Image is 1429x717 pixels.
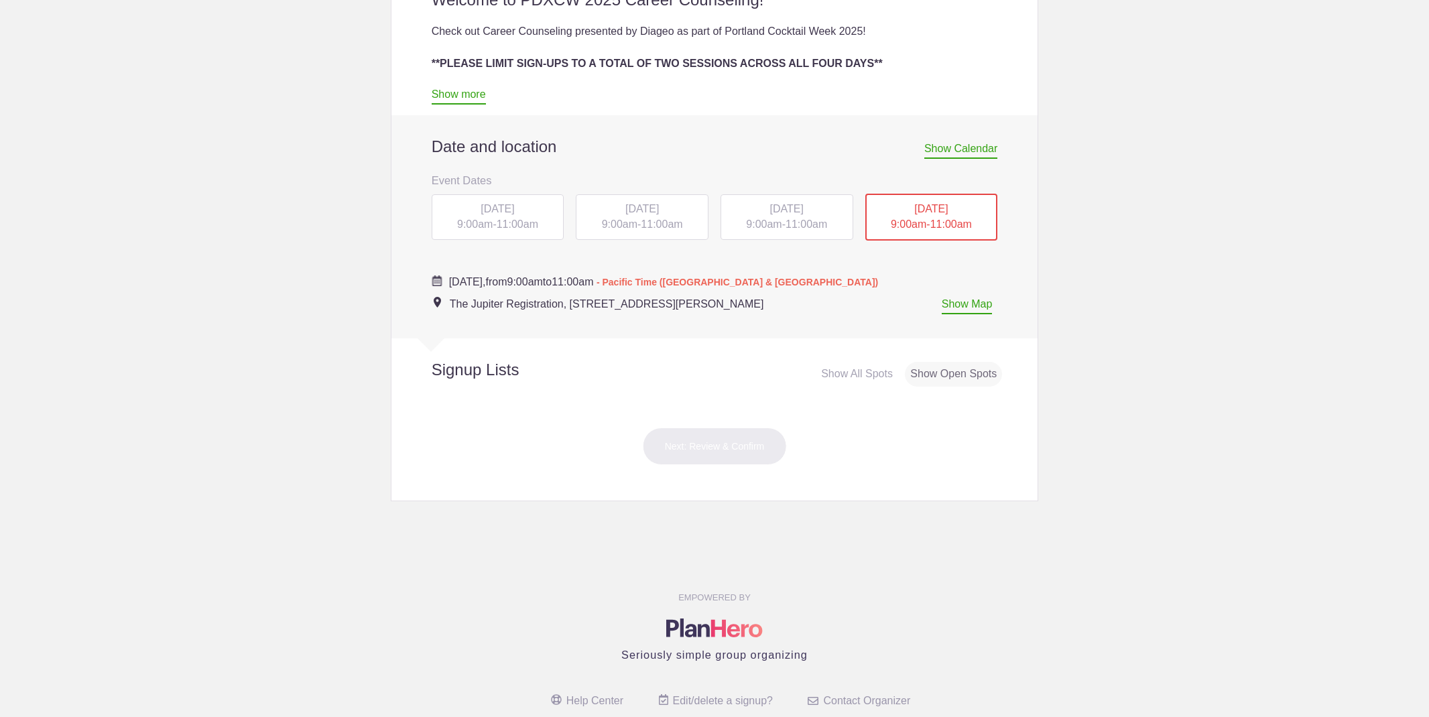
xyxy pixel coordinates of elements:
span: 9:00am [457,218,493,230]
span: - Pacific Time ([GEOGRAPHIC_DATA] & [GEOGRAPHIC_DATA]) [597,277,878,287]
span: 9:00am [602,218,637,230]
span: The Jupiter Registration, [STREET_ADDRESS][PERSON_NAME] [450,298,764,310]
img: Cal purple [432,275,442,286]
div: - [721,194,853,240]
h3: Event Dates [432,170,998,190]
strong: **PLEASE LIMIT SIGN-UPS TO A TOTAL OF TWO SESSIONS ACROSS ALL FOUR DAYS** [432,58,883,69]
h4: Seriously simple group organizing [401,647,1029,663]
h2: Date and location [432,137,998,157]
span: 9:00am [746,218,782,230]
div: - [576,194,708,240]
a: Edit/delete a signup? [659,695,773,706]
img: Event location [434,297,441,308]
a: Help Center [551,695,623,706]
button: [DATE] 9:00am-11:00am [865,193,999,241]
button: [DATE] 9:00am-11:00am [575,194,709,241]
span: Show Calendar [924,143,997,159]
span: [DATE] [914,203,948,214]
div: - [432,194,564,240]
div: Show Open Spots [905,362,1002,387]
span: 9:00am [891,218,926,230]
div: We are trying to accommodate as many folks as possible to get the opportunity to connect with a m... [432,72,998,104]
div: Check out Career Counseling presented by Diageo as part of Portland Cocktail Week 2025! [432,23,998,40]
span: 11:00am [552,276,593,287]
button: [DATE] 9:00am-11:00am [431,194,565,241]
span: 9:00am [507,276,542,287]
small: EMPOWERED BY [678,592,751,602]
div: Show All Spots [816,362,898,387]
img: Logo main planhero [666,618,763,637]
span: [DATE] [770,203,804,214]
span: 11:00am [641,218,682,230]
a: Contact Organizer [808,695,910,706]
h2: Signup Lists [391,360,607,380]
span: 11:00am [497,218,538,230]
a: Show Map [942,298,993,314]
span: from to [449,276,879,287]
button: Next: Review & Confirm [643,428,787,465]
span: 11:00am [786,218,827,230]
button: [DATE] 9:00am-11:00am [720,194,854,241]
span: [DATE] [481,203,514,214]
span: [DATE], [449,276,486,287]
span: 11:00am [930,218,972,230]
a: Show more [432,88,486,105]
span: [DATE] [625,203,659,214]
div: - [865,194,998,241]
